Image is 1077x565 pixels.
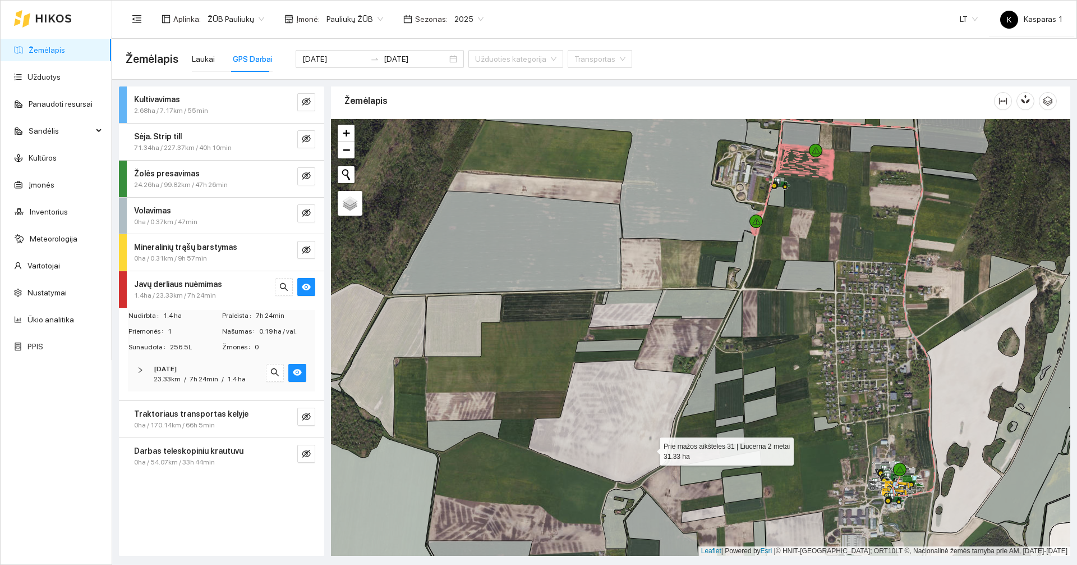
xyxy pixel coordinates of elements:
[222,342,255,353] span: Žmonės
[29,153,57,162] a: Kultūros
[134,143,232,153] span: 71.34ha / 227.37km / 40h 10min
[233,53,273,65] div: GPS Darbai
[227,375,246,383] span: 1.4 ha
[297,278,315,296] button: eye
[27,315,74,324] a: Ūkio analitika
[338,125,355,142] a: Zoom in
[302,282,311,293] span: eye
[297,241,315,259] button: eye-invisible
[170,342,221,353] span: 256.5L
[126,50,178,68] span: Žemėlapis
[132,14,142,24] span: menu-fold
[403,15,412,24] span: calendar
[1000,15,1063,24] span: Kasparas 1
[30,207,68,216] a: Inventorius
[222,375,224,383] span: /
[134,457,215,468] span: 0ha / 54.07km / 33h 44min
[134,420,215,431] span: 0ha / 170.14km / 66h 5min
[960,11,978,28] span: LT
[27,72,61,81] a: Užduotys
[338,142,355,158] a: Zoom out
[134,243,237,252] strong: Mineralinių trąšų barstymas
[134,217,197,227] span: 0ha / 0.37km / 47min
[296,13,320,25] span: Įmonė :
[29,180,54,189] a: Įmonės
[119,86,324,123] div: Kultivavimas2.68ha / 7.17km / 55mineye-invisible
[27,288,67,297] a: Nustatymai
[134,280,222,289] strong: Javų derliaus nuėmimas
[134,169,200,178] strong: Žolės presavimas
[134,180,228,190] span: 24.26ha / 99.82km / 47h 26min
[119,401,324,438] div: Traktoriaus transportas kelyje0ha / 170.14km / 66h 5mineye-invisible
[27,261,60,270] a: Vartotojai
[29,45,65,54] a: Žemėlapis
[208,11,264,28] span: ŽŪB Pauliukų
[370,54,379,63] span: swap-right
[168,326,221,337] span: 1
[343,143,350,157] span: −
[774,547,776,555] span: |
[302,97,311,108] span: eye-invisible
[370,54,379,63] span: to
[415,13,448,25] span: Sezonas :
[275,278,293,296] button: search
[338,191,362,216] a: Layers
[343,126,350,140] span: +
[30,234,77,243] a: Meteorologija
[454,11,484,28] span: 2025
[302,134,311,145] span: eye-invisible
[134,253,207,264] span: 0ha / 0.31km / 9h 57min
[134,106,208,116] span: 2.68ha / 7.17km / 55min
[293,368,302,379] span: eye
[302,412,311,423] span: eye-invisible
[119,438,324,475] div: Darbas teleskopiniu krautuvu0ha / 54.07km / 33h 44mineye-invisible
[302,171,311,182] span: eye-invisible
[134,290,216,301] span: 1.4ha / 23.33km / 7h 24min
[173,13,201,25] span: Aplinka :
[137,367,144,373] span: right
[302,245,311,256] span: eye-invisible
[994,92,1012,110] button: column-width
[222,326,259,337] span: Našumas
[128,342,170,353] span: Sunaudota
[761,547,772,555] a: Esri
[698,546,1070,556] div: | Powered by © HNIT-[GEOGRAPHIC_DATA]; ORT10LT ©, Nacionalinė žemės tarnyba prie AM, [DATE]-[DATE]
[256,311,315,321] span: 7h 24min
[27,342,43,351] a: PPIS
[297,408,315,426] button: eye-invisible
[119,234,324,271] div: Mineralinių trąšų barstymas0ha / 0.31km / 9h 57mineye-invisible
[184,375,186,383] span: /
[297,204,315,222] button: eye-invisible
[134,446,243,455] strong: Darbas teleskopiniu krautuvu
[284,15,293,24] span: shop
[279,282,288,293] span: search
[119,124,324,160] div: Sėja. Strip till71.34ha / 227.37km / 40h 10mineye-invisible
[344,85,994,117] div: Žemėlapis
[29,99,93,108] a: Panaudoti resursai
[222,311,256,321] span: Praleista
[338,166,355,183] button: Initiate a new search
[128,326,168,337] span: Priemonės
[163,311,221,321] span: 1.4 ha
[154,365,177,373] strong: [DATE]
[29,120,93,142] span: Sandėlis
[701,547,721,555] a: Leaflet
[297,130,315,148] button: eye-invisible
[297,93,315,111] button: eye-invisible
[128,357,315,392] div: [DATE]23.33km/7h 24min/1.4 hasearcheye
[128,311,163,321] span: Nudirbta
[255,342,315,353] span: 0
[134,206,171,215] strong: Volavimas
[119,198,324,234] div: Volavimas0ha / 0.37km / 47mineye-invisible
[297,445,315,463] button: eye-invisible
[288,364,306,382] button: eye
[297,167,315,185] button: eye-invisible
[302,449,311,460] span: eye-invisible
[270,368,279,379] span: search
[119,271,324,308] div: Javų derliaus nuėmimas1.4ha / 23.33km / 7h 24minsearcheye
[302,53,366,65] input: Pradžios data
[134,409,248,418] strong: Traktoriaus transportas kelyje
[302,208,311,219] span: eye-invisible
[384,53,447,65] input: Pabaigos data
[154,375,181,383] span: 23.33km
